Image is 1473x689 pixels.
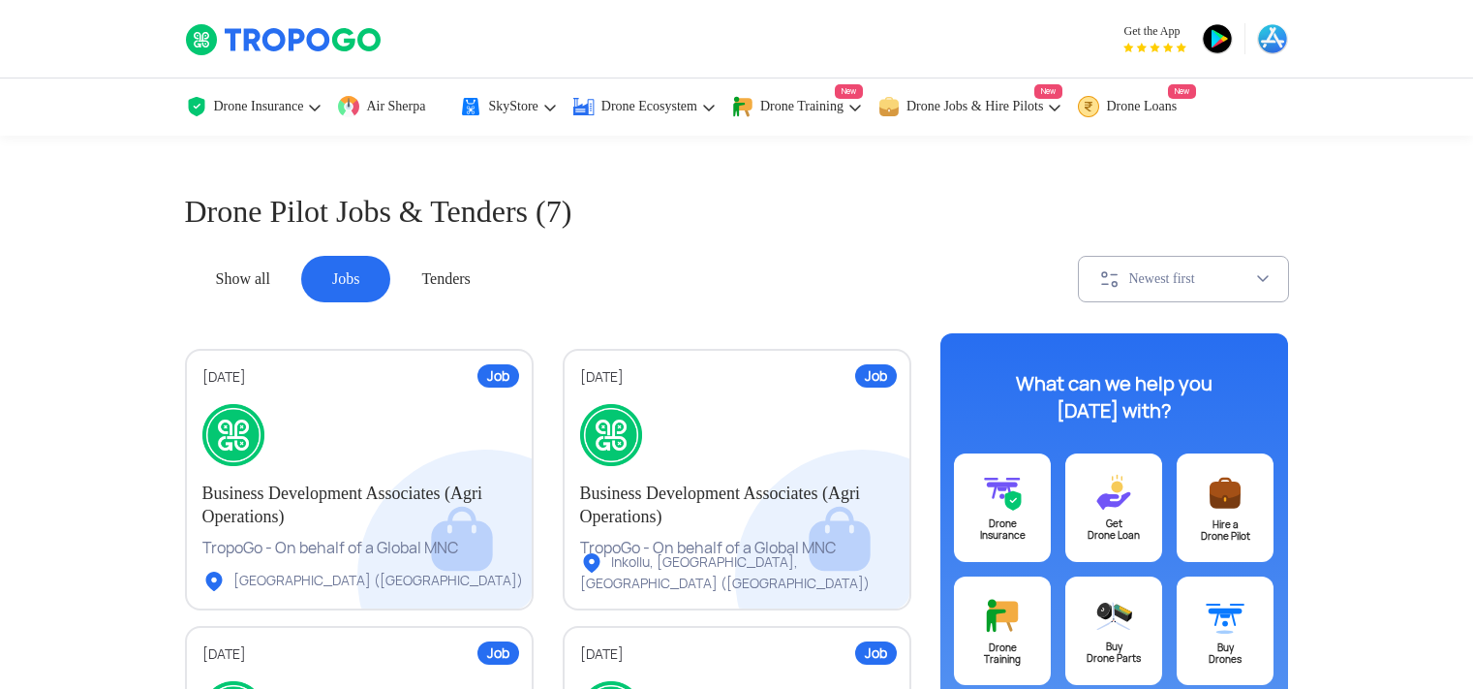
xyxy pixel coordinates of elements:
[855,642,897,665] div: Job
[477,642,519,665] div: Job
[337,78,445,136] a: Air Sherpa
[954,577,1051,685] a: DroneTraining
[1202,23,1233,54] img: ic_playstore.png
[580,551,603,575] img: ic_locationlist.svg
[459,78,557,136] a: SkyStore
[954,518,1051,542] div: Drone Insurance
[202,404,264,466] img: logo.png
[580,551,926,593] div: Inkollu, [GEOGRAPHIC_DATA], [GEOGRAPHIC_DATA] ([GEOGRAPHIC_DATA])
[1065,577,1162,685] a: BuyDrone Parts
[366,99,425,114] span: Air Sherpa
[1123,43,1186,52] img: App Raking
[983,596,1022,636] img: ic_training@3x.svg
[202,645,516,664] div: [DATE]
[202,368,516,387] div: [DATE]
[1206,596,1244,636] img: ic_buydrone@3x.svg
[1257,23,1288,54] img: ic_appstore.png
[202,482,516,528] h2: Business Development Associates (Agri Operations)
[477,364,519,388] div: Job
[1078,256,1289,302] button: Newest first
[1123,23,1186,39] span: Get the App
[1177,577,1274,685] a: BuyDrones
[580,404,642,466] img: logo.png
[1177,454,1274,562] a: Hire aDrone Pilot
[855,364,897,388] div: Job
[202,570,523,593] div: [GEOGRAPHIC_DATA] ([GEOGRAPHIC_DATA])
[1065,518,1162,542] div: Get Drone Loan
[185,256,301,302] div: Show all
[1065,642,1162,665] div: Buy Drone Parts
[954,454,1051,562] a: DroneInsurance
[563,349,911,611] a: Job[DATE]Business Development Associates (Agri Operations)TropoGo - On behalf of a Global MNCInko...
[993,370,1235,424] div: What can we help you [DATE] with?
[202,538,516,559] div: TropoGo - On behalf of a Global MNC
[1065,454,1162,562] a: GetDrone Loan
[906,99,1044,114] span: Drone Jobs & Hire Pilots
[572,78,717,136] a: Drone Ecosystem
[580,538,894,559] div: TropoGo - On behalf of a Global MNC
[1177,642,1274,666] div: Buy Drones
[601,99,697,114] span: Drone Ecosystem
[1077,78,1196,136] a: Drone LoansNew
[731,78,863,136] a: Drone TrainingNew
[983,473,1022,512] img: ic_drone_insurance@3x.svg
[1094,596,1133,635] img: ic_droneparts@3x.svg
[760,99,844,114] span: Drone Training
[214,99,304,114] span: Drone Insurance
[1168,84,1196,99] span: New
[580,482,894,528] h2: Business Development Associates (Agri Operations)
[877,78,1063,136] a: Drone Jobs & Hire PilotsNew
[185,349,534,611] a: Job[DATE]Business Development Associates (Agri Operations)TropoGo - On behalf of a Global MNC[GEO...
[185,23,384,56] img: TropoGo Logo
[835,84,863,99] span: New
[1034,84,1062,99] span: New
[1129,270,1255,288] div: Newest first
[301,256,390,302] div: Jobs
[1106,99,1177,114] span: Drone Loans
[580,645,894,664] div: [DATE]
[1177,519,1274,543] div: Hire a Drone Pilot
[1206,473,1244,513] img: ic_postajob@3x.svg
[488,99,537,114] span: SkyStore
[185,78,323,136] a: Drone Insurance
[954,642,1051,666] div: Drone Training
[1094,473,1133,512] img: ic_loans@3x.svg
[580,368,894,387] div: [DATE]
[202,570,226,593] img: ic_locationlist.svg
[390,256,501,302] div: Tenders
[185,190,1289,233] h1: Drone Pilot Jobs & Tenders (7)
